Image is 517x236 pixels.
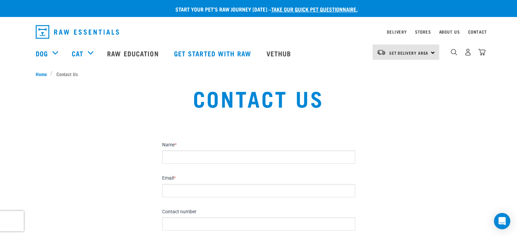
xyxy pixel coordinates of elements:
[478,49,485,56] img: home-icon@2x.png
[72,48,83,58] a: Cat
[36,48,48,58] a: Dog
[415,31,431,33] a: Stores
[439,31,460,33] a: About Us
[162,142,355,148] label: Name
[36,70,51,77] a: Home
[36,70,482,77] nav: breadcrumbs
[271,7,358,11] a: take our quick pet questionnaire.
[36,70,47,77] span: Home
[36,25,119,39] img: Raw Essentials Logo
[30,22,487,41] nav: dropdown navigation
[389,52,429,54] span: Set Delivery Area
[100,40,167,67] a: Raw Education
[99,86,419,110] h1: Contact Us
[162,209,355,215] label: Contact number
[162,175,355,181] label: Email
[464,49,471,56] img: user.png
[387,31,407,33] a: Delivery
[260,40,300,67] a: Vethub
[451,49,457,55] img: home-icon-1@2x.png
[167,40,260,67] a: Get started with Raw
[468,31,487,33] a: Contact
[377,49,386,55] img: van-moving.png
[494,213,510,229] div: Open Intercom Messenger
